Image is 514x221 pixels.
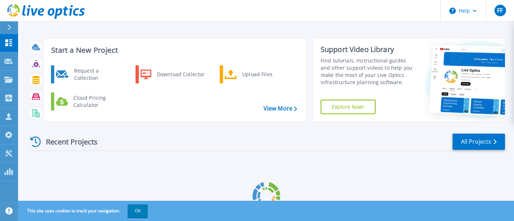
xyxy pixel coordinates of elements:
[20,204,148,217] span: This site uses cookies to track your navigation.
[70,67,123,82] div: Request a Collection
[264,105,297,112] a: View More
[453,134,505,150] a: All Projects
[153,67,208,82] div: Download Collector
[220,65,294,83] a: Upload Files
[321,45,416,54] div: Support Video Library
[70,94,123,109] div: Cloud Pricing Calculator
[497,8,503,13] span: FF
[51,92,125,110] a: Cloud Pricing Calculator
[321,100,376,114] a: Explore Now!
[51,65,125,83] a: Request a Collection
[28,133,107,151] div: Recent Projects
[239,67,292,82] div: Upload Files
[136,65,210,83] a: Download Collector
[128,204,148,217] button: OK
[321,57,416,86] div: Find tutorials, instructional guides and other support videos to help you make the most of your L...
[51,46,297,54] h3: Start a New Project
